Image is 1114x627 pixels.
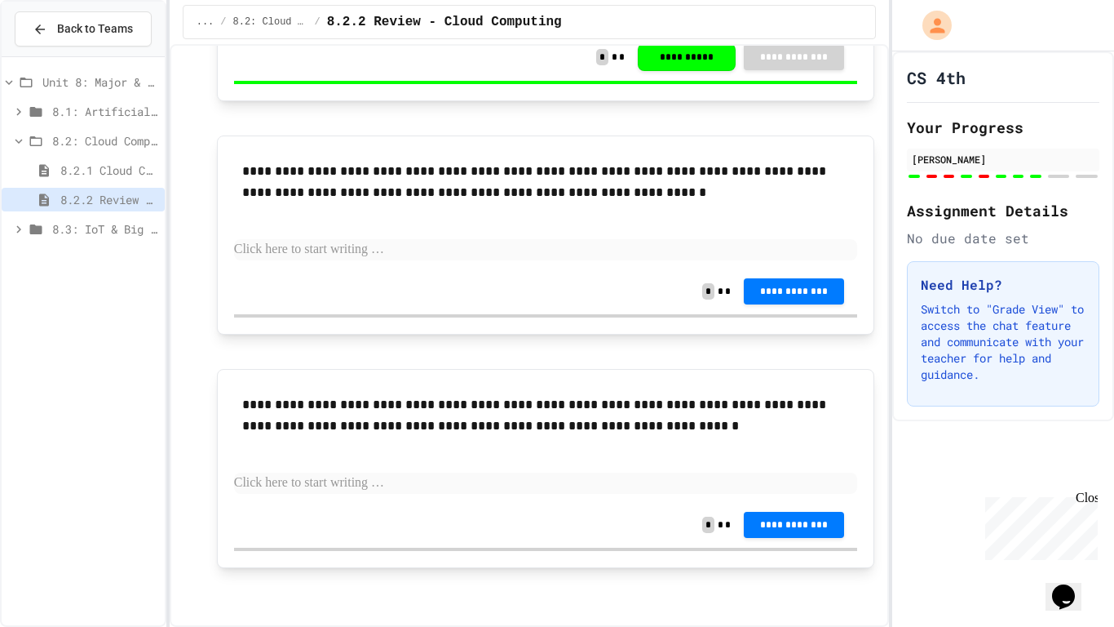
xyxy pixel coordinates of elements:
h1: CS 4th [907,66,966,89]
iframe: chat widget [979,491,1098,560]
div: [PERSON_NAME] [912,152,1094,167]
iframe: chat widget [1045,562,1098,611]
span: 8.3: IoT & Big Data [52,220,158,238]
span: 8.2: Cloud Computing [233,16,308,29]
span: / [220,16,226,29]
h2: Your Progress [907,116,1099,139]
span: 8.1: Artificial Intelligence Basics [52,103,158,120]
p: Switch to "Grade View" to access the chat feature and communicate with your teacher for help and ... [921,301,1085,383]
span: 8.2.2 Review - Cloud Computing [327,12,562,32]
span: Unit 8: Major & Emerging Technologies [42,73,158,91]
h3: Need Help? [921,275,1085,295]
span: 8.2: Cloud Computing [52,132,158,149]
div: My Account [905,7,956,44]
div: Chat with us now!Close [7,7,113,104]
button: Back to Teams [15,11,152,47]
span: 8.2.1 Cloud Computing: Transforming the Digital World [60,162,158,179]
span: Back to Teams [57,20,133,38]
span: 8.2.2 Review - Cloud Computing [60,191,158,208]
span: / [314,16,320,29]
div: No due date set [907,229,1099,248]
span: ... [197,16,214,29]
h2: Assignment Details [907,199,1099,222]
